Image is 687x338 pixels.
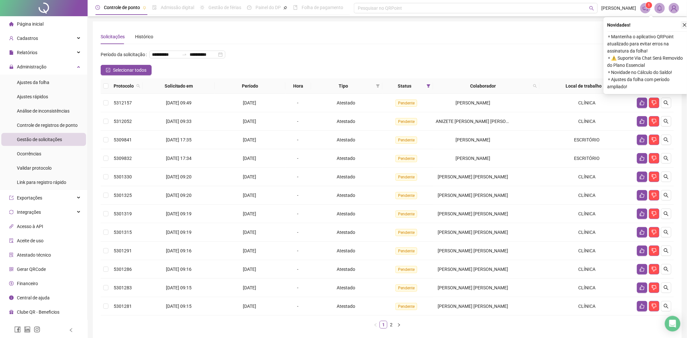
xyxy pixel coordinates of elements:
[640,285,645,290] span: like
[652,230,657,235] span: dislike
[297,119,298,124] span: -
[243,230,256,235] span: [DATE]
[215,78,285,94] th: Período
[664,119,669,124] span: search
[17,180,66,185] span: Link para registro rápido
[652,156,657,161] span: dislike
[208,5,241,10] span: Gestão de férias
[438,267,508,272] span: [PERSON_NAME] [PERSON_NAME]
[113,66,146,74] span: Selecionar todos
[243,211,256,216] span: [DATE]
[640,211,645,216] span: like
[297,267,298,272] span: -
[456,137,491,142] span: [PERSON_NAME]
[682,23,687,27] span: close
[114,137,132,142] span: 5309841
[314,82,373,90] span: Tipo
[243,137,256,142] span: [DATE]
[664,304,669,309] span: search
[652,304,657,309] span: dislike
[540,297,634,316] td: CLÍNICA
[17,252,51,258] span: Atestado técnico
[9,253,14,257] span: solution
[395,321,403,329] li: Próxima página
[17,123,78,128] span: Controle de registros de ponto
[166,119,192,124] span: [DATE] 09:33
[640,119,645,124] span: like
[9,281,14,286] span: dollar
[114,285,132,290] span: 5301283
[380,321,387,328] a: 1
[337,100,356,105] span: Atestado
[540,260,634,279] td: CLÍNICA
[166,267,192,272] span: [DATE] 09:16
[532,81,538,91] span: search
[114,193,132,198] span: 5301325
[438,248,508,253] span: [PERSON_NAME] [PERSON_NAME]
[640,304,645,309] span: like
[337,119,356,124] span: Atestado
[101,65,152,75] button: Selecionar todos
[540,279,634,297] td: CLÍNICA
[542,82,625,90] span: Local de trabalho
[664,100,669,105] span: search
[17,80,49,85] span: Ajustes da folha
[24,326,31,333] span: linkedin
[243,267,256,272] span: [DATE]
[337,285,356,290] span: Atestado
[114,174,132,179] span: 5301330
[114,119,132,124] span: 5312052
[337,304,356,309] span: Atestado
[293,5,298,10] span: book
[648,3,650,7] span: 1
[243,248,256,253] span: [DATE]
[17,238,44,243] span: Aceite de uso
[337,174,356,179] span: Atestado
[652,211,657,216] span: dislike
[114,211,132,216] span: 5301319
[9,36,14,41] span: user-add
[664,137,669,142] span: search
[337,211,356,216] span: Atestado
[283,6,287,10] span: pushpin
[640,100,645,105] span: like
[297,137,298,142] span: -
[243,156,256,161] span: [DATE]
[182,52,187,57] span: to
[17,210,41,215] span: Integrações
[640,174,645,179] span: like
[395,303,417,310] span: Pendente
[436,119,525,124] span: ANIZETE [PERSON_NAME] [PERSON_NAME]
[9,22,14,26] span: home
[652,119,657,124] span: dislike
[607,21,631,29] span: Novidades !
[166,230,192,235] span: [DATE] 09:19
[640,267,645,272] span: like
[438,230,508,235] span: [PERSON_NAME] [PERSON_NAME]
[166,193,192,198] span: [DATE] 09:20
[143,6,146,10] span: pushpin
[17,137,62,142] span: Gestão de solicitações
[664,193,669,198] span: search
[438,211,508,216] span: [PERSON_NAME] [PERSON_NAME]
[243,100,256,105] span: [DATE]
[337,137,356,142] span: Atestado
[200,5,205,10] span: sun
[166,211,192,216] span: [DATE] 09:19
[297,174,298,179] span: -
[540,223,634,242] td: CLÍNICA
[395,100,417,107] span: Pendente
[646,2,652,8] sup: 1
[182,52,187,57] span: swap-right
[297,193,298,198] span: -
[166,248,192,253] span: [DATE] 09:16
[9,238,14,243] span: audit
[17,36,38,41] span: Cadastros
[101,33,125,40] div: Solicitações
[540,149,634,168] td: ESCRITÓRIO
[104,5,140,10] span: Controle de ponto
[337,248,356,253] span: Atestado
[297,100,298,105] span: -
[395,192,417,199] span: Pendente
[166,174,192,179] span: [DATE] 09:20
